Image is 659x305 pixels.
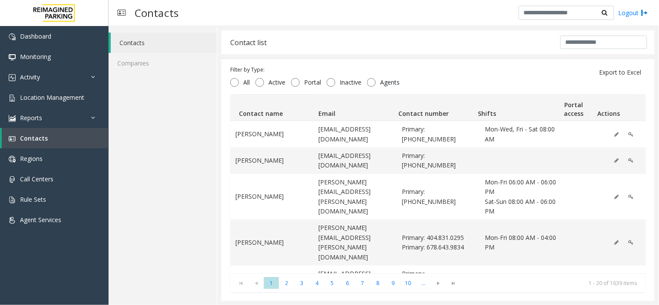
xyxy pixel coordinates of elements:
[20,73,40,81] span: Activity
[609,154,623,167] button: Edit (disabled)
[9,197,16,203] img: 'icon'
[401,277,416,289] span: Page 10
[623,128,638,141] button: Edit Portal Access (disabled)
[325,277,340,289] span: Page 5
[117,2,126,23] img: pageIcon
[416,277,431,289] span: Page 11
[313,121,396,148] td: [EMAIL_ADDRESS][DOMAIN_NAME]
[230,78,239,87] input: All
[609,190,623,203] button: Edit (disabled)
[9,33,16,40] img: 'icon'
[239,78,254,87] span: All
[609,272,623,285] button: Edit (disabled)
[474,95,554,121] th: Shifts
[20,52,51,61] span: Monitoring
[9,135,16,142] img: 'icon'
[431,277,446,289] span: Go to the next page
[485,177,557,197] span: Mon-Fri 06:00 AM - 06:00 PM
[395,95,474,121] th: Contact number
[20,114,42,122] span: Reports
[279,277,294,289] span: Page 2
[9,115,16,122] img: 'icon'
[20,195,46,203] span: Rule Sets
[230,148,313,174] td: [PERSON_NAME]
[402,243,474,252] span: Primary: 678.643.9834
[235,95,315,121] th: Contact name
[313,266,396,292] td: [EMAIL_ADDRESS][DOMAIN_NAME]
[300,78,325,87] span: Portal
[2,128,109,148] a: Contacts
[111,33,217,53] a: Contacts
[9,54,16,61] img: 'icon'
[294,277,309,289] span: Page 3
[9,156,16,163] img: 'icon'
[291,78,300,87] input: Portal
[433,280,444,287] span: Go to the next page
[255,78,264,87] input: Active
[20,154,43,163] span: Regions
[20,93,84,102] span: Location Management
[446,277,461,289] span: Go to the last page
[370,277,385,289] span: Page 8
[264,277,279,289] span: Page 1
[327,78,335,87] input: Inactive
[9,74,16,81] img: 'icon'
[623,190,638,203] button: Edit Portal Access (disabled)
[335,78,366,87] span: Inactive
[130,2,183,23] h3: Contacts
[623,272,638,285] button: Edit Portal Access (disabled)
[402,269,474,289] span: Primary: 404-536-4923
[623,236,638,249] button: Edit Portal Access (disabled)
[402,233,474,243] span: Primary: 404.831.0295
[594,95,634,121] th: Actions
[402,187,474,207] span: Primary: 404-409-1757
[9,95,16,102] img: 'icon'
[230,121,313,148] td: [PERSON_NAME]
[230,220,313,266] td: [PERSON_NAME]
[402,151,474,171] span: Primary: 404-688-6492
[20,134,48,142] span: Contacts
[230,266,313,292] td: [PERSON_NAME]
[230,94,646,273] div: Data table
[20,32,51,40] span: Dashboard
[340,277,355,289] span: Page 6
[230,174,313,220] td: [PERSON_NAME]
[448,280,460,287] span: Go to the last page
[9,217,16,224] img: 'icon'
[313,220,396,266] td: [PERSON_NAME][EMAIL_ADDRESS][PERSON_NAME][DOMAIN_NAME]
[485,197,557,216] span: Sat-Sun 08:00 AM - 06:00 PM
[609,236,623,249] button: Edit (disabled)
[367,78,376,87] input: Agents
[376,78,404,87] span: Agents
[402,125,474,144] span: Primary: 404-597-0824
[109,53,217,73] a: Companies
[309,277,325,289] span: Page 4
[641,8,648,17] img: logout
[554,95,594,121] th: Portal access
[9,176,16,183] img: 'icon'
[623,154,638,167] button: Edit Portal Access (disabled)
[315,95,394,121] th: Email
[313,148,396,174] td: [EMAIL_ADDRESS][DOMAIN_NAME]
[20,216,61,224] span: Agent Services
[485,233,557,253] span: Mon-Fri 08:00 AM - 04:00 PM
[609,128,623,141] button: Edit (disabled)
[264,78,290,87] span: Active
[230,37,267,48] div: Contact list
[467,279,637,287] kendo-pager-info: 1 - 20 of 1639 items
[594,66,647,79] button: Export to Excel
[20,175,53,183] span: Call Centers
[313,174,396,220] td: [PERSON_NAME][EMAIL_ADDRESS][PERSON_NAME][DOMAIN_NAME]
[619,8,648,17] a: Logout
[385,277,401,289] span: Page 9
[355,277,370,289] span: Page 7
[485,125,557,144] span: Mon-Wed, Fri - Sat 08:00 AM
[230,66,404,74] div: Filter by Type:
